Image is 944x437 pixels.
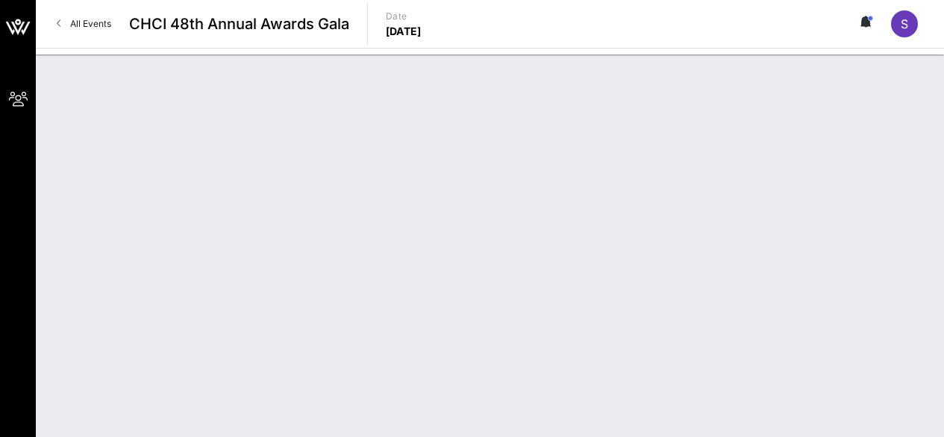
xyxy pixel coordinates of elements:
[48,12,120,36] a: All Events
[70,18,111,29] span: All Events
[891,10,918,37] div: S
[386,24,422,39] p: [DATE]
[386,9,422,24] p: Date
[901,16,908,31] span: S
[129,13,349,35] span: CHCI 48th Annual Awards Gala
